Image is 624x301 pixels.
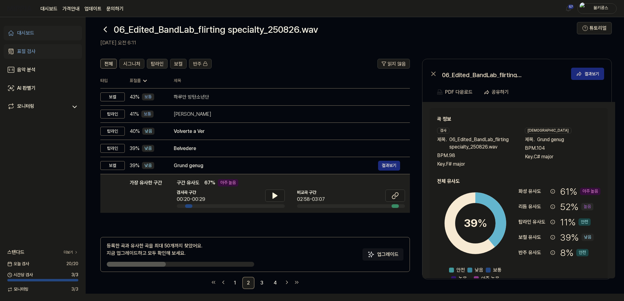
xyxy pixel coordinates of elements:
[560,200,593,213] div: 52 %
[297,190,325,196] span: 비교곡 구간
[7,272,33,278] span: 시간당 검사
[174,73,410,88] th: 제목
[130,145,139,152] span: 39 %
[119,59,144,69] button: 시그니처
[130,93,139,101] span: 43 %
[189,59,212,69] button: 반주
[130,111,139,118] span: 41 %
[437,160,513,168] div: Key. F# major
[100,73,125,88] th: 타입
[518,249,548,256] div: 반주 유사도
[170,59,187,69] button: 보컬
[362,254,403,259] a: Sparkles업그레이드
[362,248,403,261] button: 업그레이드
[4,26,82,40] a: 대시보드
[525,136,535,143] span: 제목 .
[177,196,205,203] div: 00:20-00:29
[456,266,465,274] span: 안전
[445,88,473,96] div: PDF 다운로드
[367,251,375,258] img: Sparkles
[580,2,587,15] img: profile
[177,190,205,196] span: 검사곡 구간
[141,111,154,118] div: 보통
[581,203,593,210] div: 높음
[17,85,35,92] div: AI 판별기
[578,218,591,226] div: 안전
[565,5,572,12] img: 알림
[518,203,548,210] div: 리듬 유사도
[130,162,139,169] span: 39 %
[449,136,513,151] span: 06_Edited_BandLab_flirting specialty_250826.wav
[589,5,613,12] div: 붐키콩스
[256,277,268,289] a: 3
[174,60,183,68] span: 보컬
[100,59,117,69] button: 전체
[580,188,600,195] div: 아주 높음
[151,60,164,68] span: 탑라인
[147,59,168,69] button: 탑라인
[142,93,154,101] div: 보통
[436,86,474,98] button: PDF 다운로드
[130,78,164,84] div: 표절률
[437,178,600,185] h2: 전체 유사도
[525,128,571,134] div: [DEMOGRAPHIC_DATA]
[100,144,125,153] div: 탑라인
[142,145,154,152] div: 낮음
[66,261,78,267] span: 20 / 20
[71,286,78,292] span: 3 / 3
[17,48,35,55] div: 표절 검사
[64,250,78,255] a: 더보기
[283,278,291,287] a: Go to next page
[477,216,487,230] span: %
[492,88,509,96] div: 공유하기
[578,3,617,14] button: profile붐키콩스
[493,266,502,274] span: 보통
[229,277,241,289] a: 1
[422,102,615,278] a: 곡 정보검사제목.06_Edited_BandLab_flirting specialty_250826.wavBPM.98Key.F# major[DEMOGRAPHIC_DATA]제목.Gr...
[560,216,591,228] div: 11 %
[481,275,500,282] span: 아주 높음
[585,70,599,77] div: 결과보기
[174,145,400,152] div: Belvedere
[4,81,82,96] a: AI 판별기
[475,266,483,274] span: 낮음
[130,128,140,135] span: 40 %
[571,68,604,80] button: 결과보기
[437,152,513,159] div: BPM. 98
[100,39,577,47] h2: [DATE] 오전 6:11
[142,162,154,169] div: 낮음
[62,5,80,13] button: 가격안내
[560,185,600,198] div: 61 %
[525,145,600,152] div: BPM. 104
[219,278,228,287] a: Go to previous page
[459,275,467,282] span: 높음
[563,4,573,13] button: 알림57
[525,153,600,160] div: Key. C# major
[104,60,113,68] span: 전체
[40,5,58,13] a: 대시보드
[481,86,514,98] button: 공유하기
[71,272,78,278] span: 3 / 3
[142,128,154,135] div: 낮음
[100,92,125,102] div: 보컬
[388,60,406,68] span: 읽지 않음
[464,215,487,231] div: 39
[518,188,548,195] div: 화성 유사도
[130,179,162,208] div: 가장 유사한 구간
[437,128,449,134] div: 검사
[4,62,82,77] a: 음악 분석
[7,261,29,267] span: 오늘 검사
[100,161,125,170] div: 보컬
[292,278,301,287] a: Go to last page
[4,44,82,59] a: 표절 검사
[174,93,400,101] div: 하루만 방탄소년단
[114,23,318,36] h1: 06_Edited_BandLab_flirting specialty_250826.wav
[378,161,400,171] button: 결과보기
[174,128,400,135] div: Volverte a Ver
[100,110,125,119] div: 탑라인
[204,179,215,186] span: 67 %
[7,249,24,256] span: 스탠다드
[437,89,443,95] img: PDF Download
